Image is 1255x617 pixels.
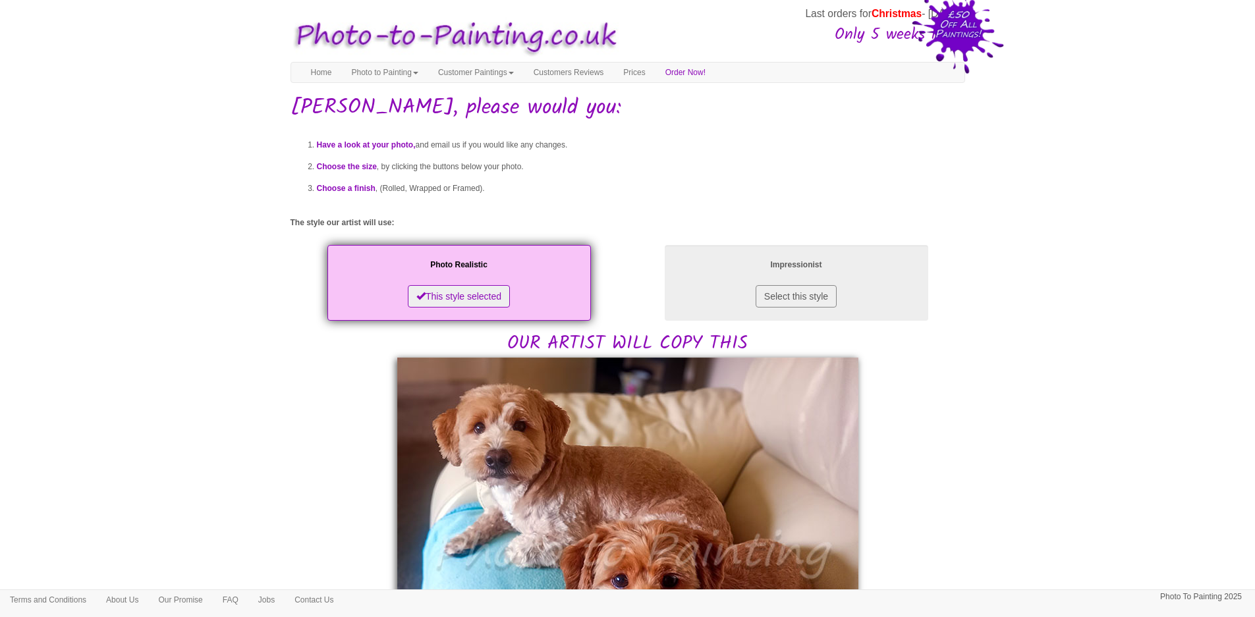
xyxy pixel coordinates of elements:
p: Photo To Painting 2025 [1160,590,1242,604]
li: , by clicking the buttons below your photo. [317,156,965,178]
a: Home [301,63,342,82]
a: Customer Paintings [428,63,524,82]
h2: OUR ARTIST WILL COPY THIS [291,242,965,354]
li: and email us if you would like any changes. [317,134,965,156]
p: Impressionist [678,258,915,272]
span: Choose a finish [317,184,376,193]
label: The style our artist will use: [291,217,395,228]
span: Christmas [872,8,922,19]
h3: Only 5 weeks left! [623,26,961,43]
a: FAQ [213,590,248,610]
img: Photo to Painting [284,12,621,63]
li: , (Rolled, Wrapped or Framed). [317,178,965,200]
span: Have a look at your photo, [317,140,416,149]
a: Prices [613,63,655,82]
a: Our Promise [148,590,212,610]
p: Photo Realistic [341,258,578,272]
button: Select this style [756,285,837,308]
span: Last orders for - [DATE] [805,8,960,19]
h1: [PERSON_NAME], please would you: [291,96,965,119]
a: Order Now! [655,63,715,82]
span: Choose the size [317,162,377,171]
a: Contact Us [285,590,343,610]
a: About Us [96,590,148,610]
a: Photo to Painting [342,63,428,82]
a: Customers Reviews [524,63,614,82]
button: This style selected [408,285,510,308]
a: Jobs [248,590,285,610]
